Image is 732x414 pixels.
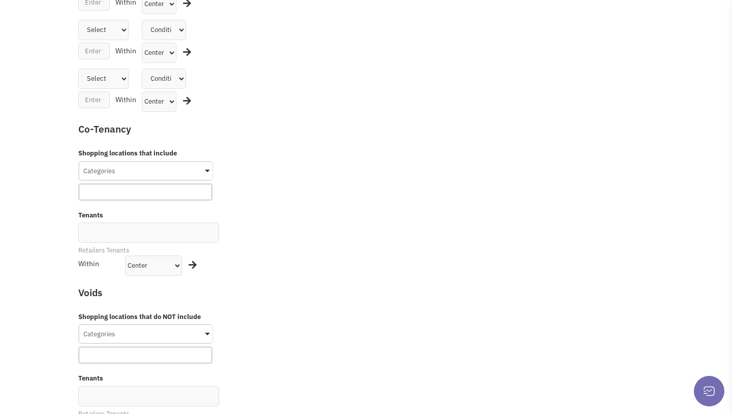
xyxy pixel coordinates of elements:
div: Search Nearby [183,46,193,59]
label: Shopping locations that do NOT include [78,312,212,322]
span: Retailers Tenants [78,246,129,254]
div: Within [116,43,135,59]
div: Within [72,256,118,272]
label: Tenants [78,374,212,384]
div: Categories [79,325,212,340]
input: Enter value [78,43,110,59]
div: Search Nearby [183,94,193,108]
label: Co-Tenancy [78,122,199,136]
div: Search Nearby [189,259,212,272]
input: Enter value [78,91,110,108]
label: Shopping locations that include [78,149,212,158]
label: Voids [72,286,219,300]
div: Categories [79,162,212,177]
div: Within [116,91,135,108]
label: Tenants [78,211,212,220]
